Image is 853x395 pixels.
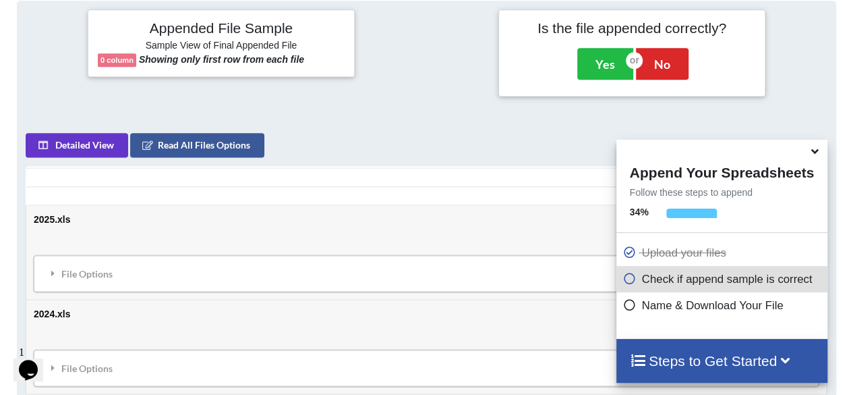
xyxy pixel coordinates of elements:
p: Follow these steps to append [616,186,827,199]
button: Detailed View [26,133,128,157]
h4: Append Your Spreadsheets [616,161,827,181]
h4: Appended File Sample [98,20,345,38]
p: Upload your files [623,244,824,261]
button: No [636,48,688,79]
b: Showing only first row from each file [139,54,304,65]
p: Check if append sample is correct [623,271,824,288]
button: Yes [577,48,633,79]
p: Name & Download Your File [623,297,824,314]
div: File Options [38,354,815,382]
b: 0 column [100,56,134,64]
button: Read All Files Options [130,133,264,157]
iframe: chat widget [13,341,57,381]
h6: Sample View of Final Appended File [98,40,345,53]
td: 2024.xls [26,299,826,394]
td: 2025.xls [26,205,826,299]
h4: Is the file appended correctly? [508,20,755,36]
b: 34 % [630,207,649,217]
div: File Options [38,259,815,288]
h4: Steps to Get Started [630,352,814,369]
